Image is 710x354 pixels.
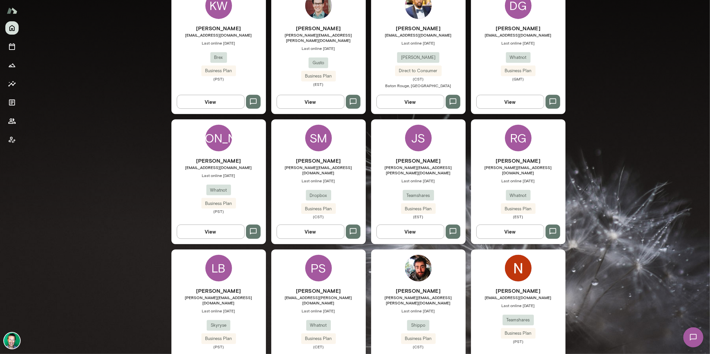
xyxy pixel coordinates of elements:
span: Business Plan [301,335,336,342]
span: (EST) [371,214,466,219]
span: Whatnot [506,54,531,61]
span: Gusto [309,60,328,66]
span: Business Plan [501,330,536,337]
span: Business Plan [401,206,436,212]
span: [EMAIL_ADDRESS][DOMAIN_NAME] [471,295,566,300]
span: [EMAIL_ADDRESS][DOMAIN_NAME] [171,165,266,170]
span: Last online [DATE] [471,303,566,308]
h6: [PERSON_NAME] [271,24,366,32]
h6: [PERSON_NAME] [371,287,466,295]
span: (PST) [171,76,266,82]
div: PS [305,255,332,281]
span: (GMT) [471,76,566,82]
span: [PERSON_NAME][EMAIL_ADDRESS][PERSON_NAME][DOMAIN_NAME] [271,32,366,43]
span: [PERSON_NAME][EMAIL_ADDRESS][DOMAIN_NAME] [171,295,266,305]
h6: [PERSON_NAME] [171,157,266,165]
h6: [PERSON_NAME] [171,287,266,295]
span: Last online [DATE] [371,308,466,313]
h6: [PERSON_NAME] [271,157,366,165]
span: (PST) [171,344,266,349]
span: Brex [210,54,227,61]
button: Insights [5,77,19,90]
button: Members [5,114,19,128]
span: Last online [DATE] [271,178,366,183]
span: Whatnot [306,322,331,329]
div: JS [405,125,432,151]
span: (EST) [471,214,566,219]
div: [PERSON_NAME] [205,125,232,151]
span: (PST) [171,209,266,214]
span: [PERSON_NAME][EMAIL_ADDRESS][DOMAIN_NAME] [471,165,566,175]
button: View [277,95,345,109]
span: Business Plan [301,206,336,212]
h6: [PERSON_NAME] [371,157,466,165]
span: [PERSON_NAME][EMAIL_ADDRESS][PERSON_NAME][DOMAIN_NAME] [371,165,466,175]
span: [PERSON_NAME][EMAIL_ADDRESS][PERSON_NAME][DOMAIN_NAME] [371,295,466,305]
span: Last online [DATE] [171,40,266,46]
span: Business Plan [301,73,336,80]
span: [PERSON_NAME] [397,54,439,61]
span: Last online [DATE] [271,308,366,313]
span: Last online [DATE] [371,178,466,183]
span: (CET) [271,344,366,349]
h6: [PERSON_NAME] [471,24,566,32]
span: (CST) [371,344,466,349]
h6: [PERSON_NAME] [371,24,466,32]
button: View [177,95,245,109]
button: View [177,225,245,239]
span: [PERSON_NAME][EMAIL_ADDRESS][DOMAIN_NAME] [271,165,366,175]
span: Shippo [407,322,429,329]
h6: [PERSON_NAME] [171,24,266,32]
span: Whatnot [506,192,531,199]
span: [EMAIL_ADDRESS][PERSON_NAME][DOMAIN_NAME] [271,295,366,305]
button: View [376,225,444,239]
span: (CST) [371,76,466,82]
img: Niles Mcgiver [505,255,532,281]
span: Business Plan [401,335,436,342]
button: Home [5,21,19,35]
span: Skyryse [207,322,230,329]
span: [EMAIL_ADDRESS][DOMAIN_NAME] [171,32,266,38]
img: Brian Lawrence [4,333,20,349]
div: SM [305,125,332,151]
span: Last online [DATE] [371,40,466,46]
div: LB [205,255,232,281]
button: Documents [5,96,19,109]
span: (PST) [471,339,566,344]
button: View [376,95,444,109]
button: View [476,225,544,239]
h6: [PERSON_NAME] [271,287,366,295]
span: Last online [DATE] [271,46,366,51]
img: Michael Musslewhite [405,255,432,281]
span: [EMAIL_ADDRESS][DOMAIN_NAME] [471,32,566,38]
span: (EST) [271,82,366,87]
span: Whatnot [206,187,231,194]
span: Business Plan [201,200,236,207]
span: Last online [DATE] [171,308,266,313]
button: Client app [5,133,19,146]
img: Mento [7,4,17,17]
button: View [277,225,345,239]
span: Business Plan [201,335,236,342]
span: [EMAIL_ADDRESS][DOMAIN_NAME] [371,32,466,38]
span: Business Plan [501,206,536,212]
span: Dropbox [306,192,331,199]
span: Business Plan [501,68,536,74]
h6: [PERSON_NAME] [471,287,566,295]
span: (CST) [271,214,366,219]
span: Teamshares [503,317,534,323]
span: Baton Rouge, [GEOGRAPHIC_DATA] [385,83,451,88]
span: Business Plan [201,68,236,74]
span: Teamshares [403,192,434,199]
button: Growth Plan [5,59,19,72]
div: RG [505,125,532,151]
span: Direct to Consumer [395,68,442,74]
button: Sessions [5,40,19,53]
button: View [476,95,544,109]
h6: [PERSON_NAME] [471,157,566,165]
span: Last online [DATE] [471,178,566,183]
span: Last online [DATE] [171,173,266,178]
span: Last online [DATE] [471,40,566,46]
